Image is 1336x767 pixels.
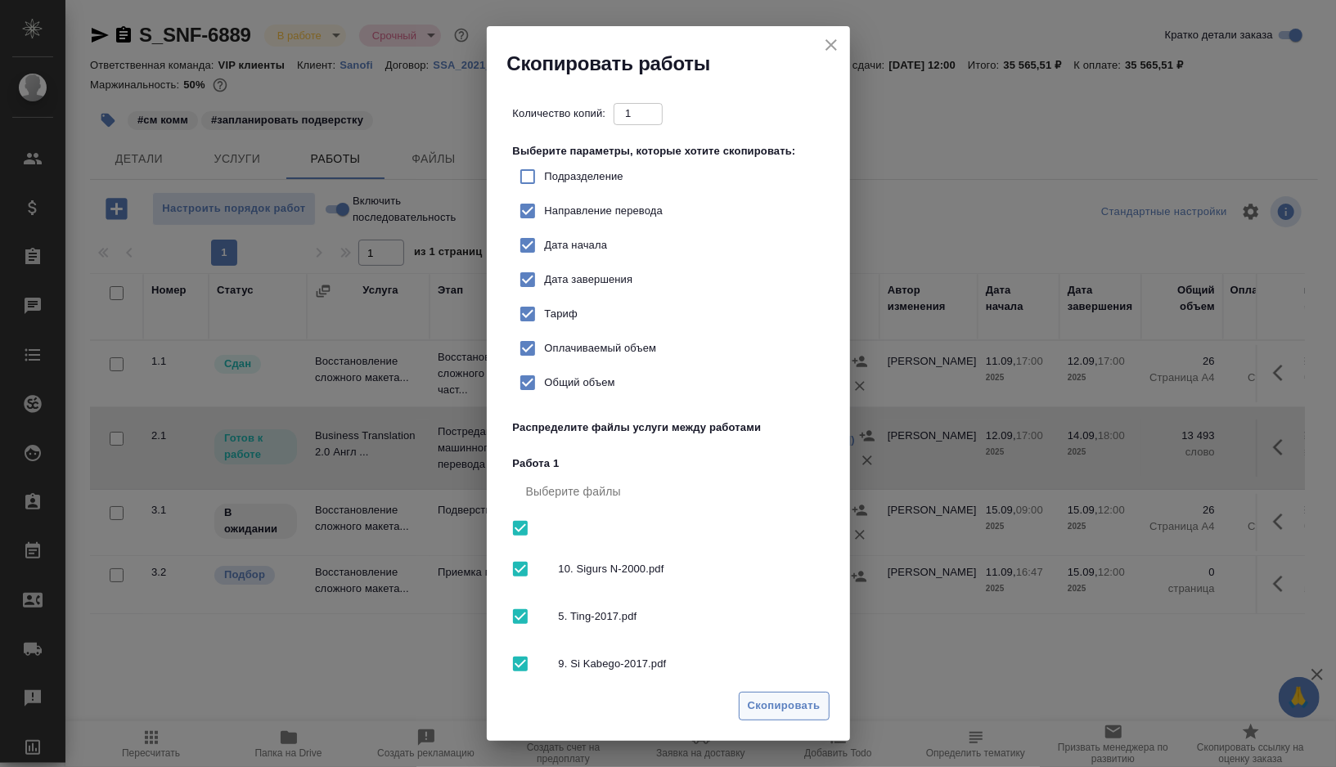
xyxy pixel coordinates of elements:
div: 9. Si Kabego-2017.pdf [513,640,830,688]
span: Общий объем [545,375,615,391]
span: 10. Sigurs N-2000.pdf [559,561,817,577]
span: 9. Si Kabego-2017.pdf [559,656,817,672]
div: 5. Ting-2017.pdf [513,593,830,640]
p: Распределите файлы услуги между работами [513,419,770,436]
span: Скопировать [748,697,821,715]
p: Работа 1 [513,455,830,472]
span: Выбрать все вложенные папки [503,599,538,634]
span: Тариф [545,306,578,322]
div: Выберите файлы [513,472,830,511]
div: 10. Sigurs N-2000.pdf [513,545,830,593]
span: Подразделение [545,168,623,185]
button: close [819,33,843,57]
p: Количество копий: [513,105,614,122]
span: Выбрать все вложенные папки [503,647,538,681]
span: Дата начала [545,237,608,253]
h2: Скопировать работы [507,51,850,77]
span: Направление перевода [545,203,664,219]
span: Дата завершения [545,271,633,288]
p: Выберите параметры, которые хотите скопировать: [513,143,830,159]
span: 5. Ting-2017.pdf [559,608,817,625]
span: Оплачиваемый объем [545,340,657,357]
button: Скопировать [739,692,830,720]
span: Выбрать все вложенные папки [503,552,538,586]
